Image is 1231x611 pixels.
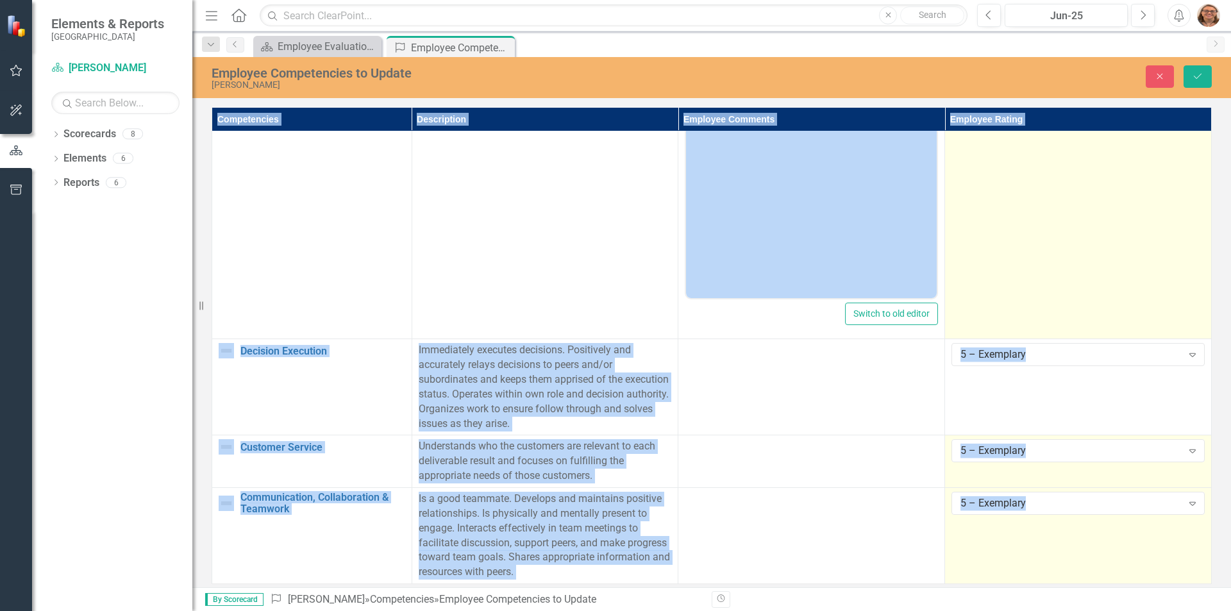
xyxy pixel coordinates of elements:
[845,303,938,325] button: Switch to old editor
[219,496,234,511] img: Not Defined
[960,444,1182,458] div: 5 – Exemplary
[63,176,99,190] a: Reports
[419,439,672,483] p: Understands who the customers are relevant to each deliverable result and focuses on fulfilling t...
[919,10,946,20] span: Search
[106,177,126,188] div: 6
[212,80,773,90] div: [PERSON_NAME]
[219,439,234,455] img: Not Defined
[51,61,180,76] a: [PERSON_NAME]
[1197,4,1220,27] img: Ashley Akerlund
[122,129,143,140] div: 8
[212,66,773,80] div: Employee Competencies to Update
[240,492,405,514] a: Communication, Collaboration & Teamwork
[419,343,672,431] p: Immediately executes decisions. Positively and accurately relays decisions to peers and/or subord...
[288,593,365,605] a: [PERSON_NAME]
[51,16,164,31] span: Elements & Reports
[278,38,378,54] div: Employee Evaluation Navigation
[240,442,405,453] a: Customer Service
[219,343,234,358] img: Not Defined
[240,346,405,357] a: Decision Execution
[1005,4,1128,27] button: Jun-25
[51,92,180,114] input: Search Below...
[270,592,702,607] div: » »
[960,347,1182,362] div: 5 – Exemplary
[686,74,937,298] iframe: Rich Text Area
[419,492,672,580] p: Is a good teammate. Develops and maintains positive relationships. Is physically and mentally pre...
[51,31,164,42] small: [GEOGRAPHIC_DATA]
[960,496,1182,511] div: 5 – Exemplary
[113,153,133,164] div: 6
[256,38,378,54] a: Employee Evaluation Navigation
[439,593,596,605] div: Employee Competencies to Update
[63,127,116,142] a: Scorecards
[63,151,106,166] a: Elements
[900,6,964,24] button: Search
[411,40,512,56] div: Employee Competencies to Update
[205,593,264,606] span: By Scorecard
[6,15,29,37] img: ClearPoint Strategy
[370,593,434,605] a: Competencies
[260,4,967,27] input: Search ClearPoint...
[1009,8,1123,24] div: Jun-25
